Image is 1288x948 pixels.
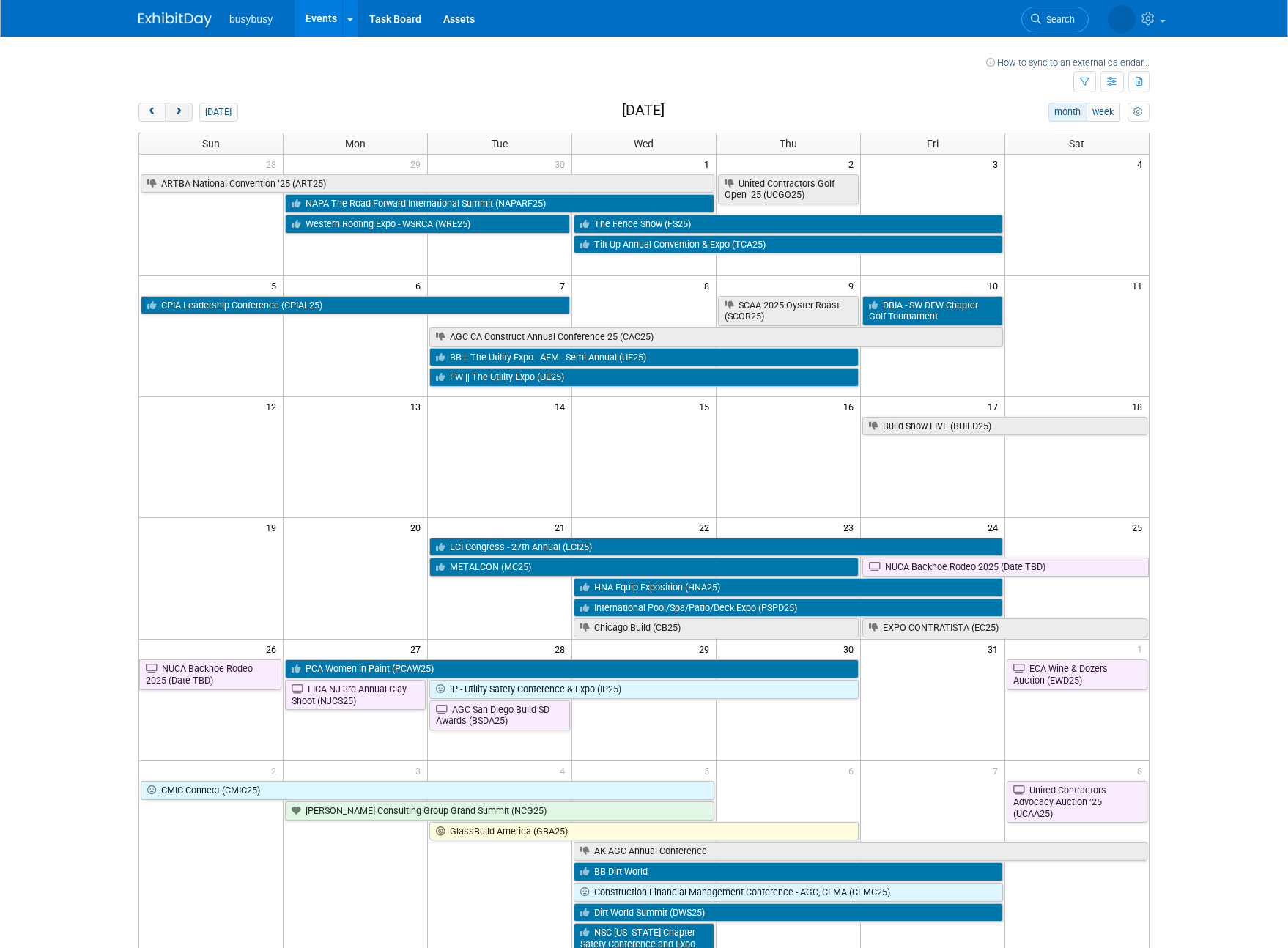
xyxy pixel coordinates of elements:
[199,103,238,122] button: [DATE]
[409,397,427,415] span: 13
[202,138,220,149] span: Sun
[139,659,281,689] a: NUCA Backhoe Rodeo 2025 (Date TBD)
[414,276,427,295] span: 6
[1087,103,1120,122] button: week
[574,215,1003,234] a: The Fence Show (FS25)
[285,215,570,234] a: Western Roofing Expo - WSRCA (WRE25)
[409,518,427,536] span: 20
[986,57,1150,68] a: How to sync to an external calendar...
[986,518,1004,536] span: 24
[409,640,427,658] span: 27
[1007,781,1147,823] a: United Contractors Advocacy Auction ’25 (UCAA25)
[1048,103,1087,122] button: month
[285,801,714,821] a: [PERSON_NAME] Consulting Group Grand Summit (NCG25)
[703,155,716,173] span: 1
[986,397,1004,415] span: 17
[285,194,714,213] a: NAPA The Road Forward International Summit (NAPARF25)
[1128,103,1150,122] button: myCustomButton
[429,822,859,841] a: GlassBuild America (GBA25)
[703,761,716,779] span: 5
[697,397,716,415] span: 15
[842,640,860,658] span: 30
[429,558,859,577] a: METALCON (MC25)
[862,417,1147,436] a: Build Show LIVE (BUILD25)
[558,276,571,295] span: 7
[927,138,939,149] span: Fri
[409,155,427,173] span: 29
[429,368,859,387] a: FW || The Utility Expo (UE25)
[574,599,1003,618] a: International Pool/Spa/Patio/Deck Expo (PSPD25)
[574,883,1003,902] a: Construction Financial Management Conference - AGC, CFMA (CFMC25)
[138,103,166,122] button: prev
[847,761,860,779] span: 6
[1108,5,1136,33] img: Wes Archibald
[492,138,508,149] span: Tue
[285,680,426,710] a: LICA NJ 3rd Annual Clay Shoot (NJCS25)
[697,518,716,536] span: 22
[1133,108,1143,117] i: Personalize Calendar
[1069,138,1084,149] span: Sat
[574,903,1003,922] a: Dirt World Summit (DWS25)
[1136,761,1149,779] span: 8
[1136,155,1149,173] span: 4
[1136,640,1149,658] span: 1
[165,103,192,122] button: next
[553,640,571,658] span: 28
[270,761,283,779] span: 2
[842,518,860,536] span: 23
[718,296,859,326] a: SCAA 2025 Oyster Roast (SCOR25)
[991,155,1004,173] span: 3
[553,155,571,173] span: 30
[991,761,1004,779] span: 7
[574,842,1147,861] a: AK AGC Annual Conference
[141,781,714,800] a: CMIC Connect (CMIC25)
[1130,518,1149,536] span: 25
[141,296,570,315] a: CPIA Leadership Conference (CPIAL25)
[429,680,859,699] a: iP - Utility Safety Conference & Expo (IP25)
[862,296,1003,326] a: DBIA - SW DFW Chapter Golf Tournament
[862,558,1149,577] a: NUCA Backhoe Rodeo 2025 (Date TBD)
[345,138,366,149] span: Mon
[141,174,714,193] a: ARTBA National Convention ’25 (ART25)
[634,138,654,149] span: Wed
[138,12,212,27] img: ExhibitDay
[574,578,1003,597] a: HNA Equip Exposition (HNA25)
[229,13,273,25] span: busybusy
[553,518,571,536] span: 21
[558,761,571,779] span: 4
[842,397,860,415] span: 16
[847,276,860,295] span: 9
[986,276,1004,295] span: 10
[847,155,860,173] span: 2
[414,761,427,779] span: 3
[574,235,1003,254] a: Tilt-Up Annual Convention & Expo (TCA25)
[780,138,797,149] span: Thu
[862,618,1147,637] a: EXPO CONTRATISTA (EC25)
[1130,397,1149,415] span: 18
[697,640,716,658] span: 29
[1021,7,1089,32] a: Search
[429,327,1002,347] a: AGC CA Construct Annual Conference 25 (CAC25)
[285,659,858,678] a: PCA Women in Paint (PCAW25)
[429,538,1002,557] a: LCI Congress - 27th Annual (LCI25)
[264,518,283,536] span: 19
[264,640,283,658] span: 26
[574,618,859,637] a: Chicago Build (CB25)
[718,174,859,204] a: United Contractors Golf Open ’25 (UCGO25)
[264,155,283,173] span: 28
[1130,276,1149,295] span: 11
[264,397,283,415] span: 12
[270,276,283,295] span: 5
[1041,14,1075,25] span: Search
[1007,659,1147,689] a: ECA Wine & Dozers Auction (EWD25)
[429,700,570,730] a: AGC San Diego Build SD Awards (BSDA25)
[574,862,1003,881] a: BB Dirt World
[986,640,1004,658] span: 31
[622,103,665,119] h2: [DATE]
[429,348,859,367] a: BB || The Utility Expo - AEM - Semi-Annual (UE25)
[553,397,571,415] span: 14
[703,276,716,295] span: 8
